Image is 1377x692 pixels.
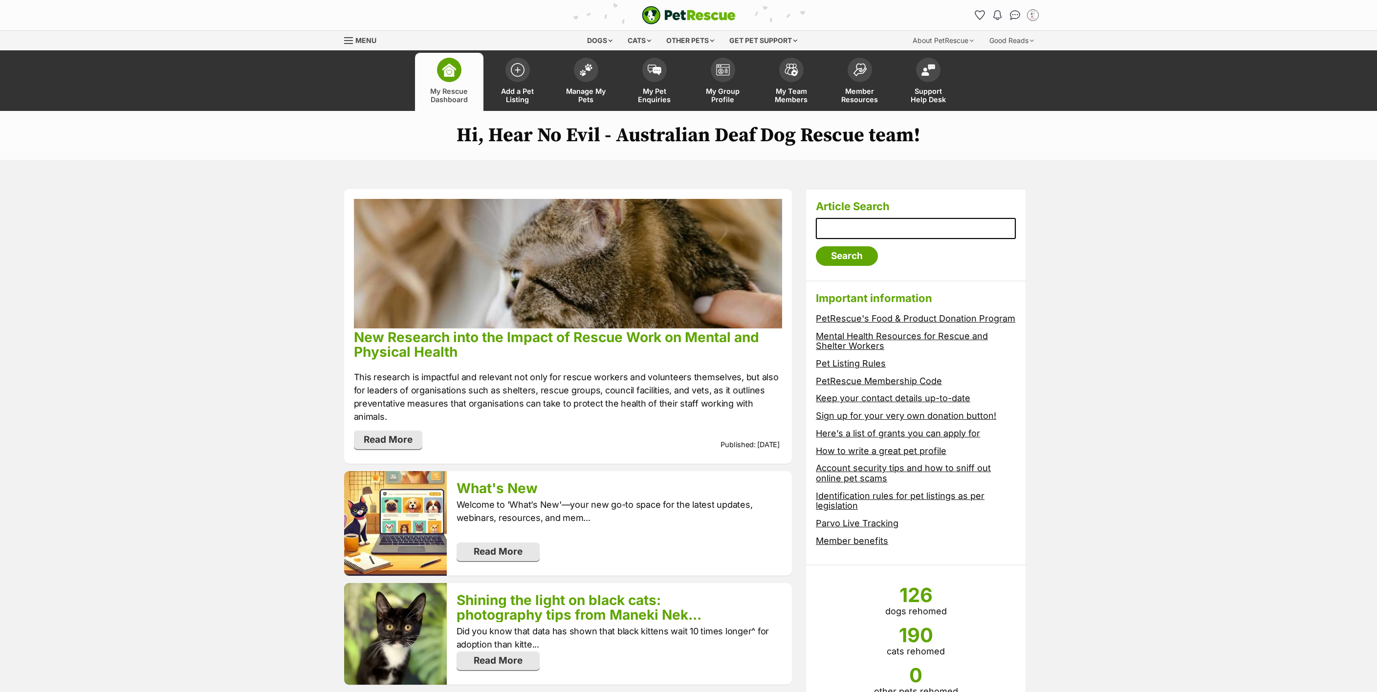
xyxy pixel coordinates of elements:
[344,31,383,48] a: Menu
[415,53,483,111] a: My Rescue Dashboard
[474,655,523,666] span: translation missing: en.admin.index.read_more
[816,463,991,483] a: Account security tips and how to sniff out online pet scams
[580,31,619,50] div: Dogs
[816,536,888,546] a: Member benefits
[816,446,946,456] a: How to write a great pet profile
[769,87,813,104] span: My Team Members
[816,624,1016,647] span: 190
[457,542,540,561] a: Read More
[511,63,525,77] img: add-pet-listing-icon-0afa8454b4691262ce3f59096e99ab1cd57d4a30225e0717b998d2c9b9846f56.svg
[344,471,447,575] img: jza0nzl5bidsgifdvrmd.webp
[354,329,759,360] a: New Research into the Impact of Rescue Work on Mental and Physical Health
[355,36,376,44] span: Menu
[816,358,886,368] a: Pet Listing Rules
[689,53,757,111] a: My Group Profile
[457,498,783,524] p: Welcome to 'What’s New'—your new go-to space for the latest updates, webinars, resources, and mem...
[579,64,593,76] img: manage-my-pets-icon-02211641906a0b7f246fdf0571729dbe1e7629f14944591b6c1af311fb30b64b.svg
[701,87,745,104] span: My Group Profile
[826,53,894,111] a: Member Resources
[983,31,1041,50] div: Good Reads
[853,63,867,76] img: member-resources-icon-8e73f808a243e03378d46382f2149f9095a855e16c252ad45f914b54edf8863c.svg
[816,584,1016,606] span: 126
[816,584,1016,617] li: dogs rehomed
[816,491,984,511] a: Identification rules for pet listings as per legislation
[816,624,1016,657] li: cats rehomed
[642,6,736,24] img: logo-e224e6f780fb5917bec1dbf3a21bbac754714ae5b6737aabdf751b685950b380.svg
[894,53,962,111] a: Support Help Desk
[816,428,980,438] a: Here’s a list of grants you can apply for
[457,480,538,497] a: What's New
[972,7,1041,23] ul: Account quick links
[816,376,942,386] a: PetRescue Membership Code
[816,393,970,403] a: Keep your contact details up-to-date
[1028,10,1038,20] img: Vicki Law profile pic
[483,53,552,111] a: Add a Pet Listing
[921,64,935,76] img: help-desk-icon-fdf02630f3aa405de69fd3d07c3f3aa587a6932b1a1747fa1d2bba05be0121f9.svg
[716,64,730,76] img: group-profile-icon-3fa3cf56718a62981997c0bc7e787c4b2cf8bcc04b72c1350f741eb67cf2f40e.svg
[633,87,677,104] span: My Pet Enquiries
[906,87,950,104] span: Support Help Desk
[721,439,780,450] p: Published: [DATE]
[972,7,988,23] a: Favourites
[354,370,783,423] p: This research is impactful and relevant not only for rescue workers and volunteers themselves, bu...
[1025,7,1041,23] button: My account
[457,592,701,623] a: Shining the light on black cats: photography tips from Maneki Nek...
[457,651,540,670] a: Read More
[816,246,878,266] input: Search
[906,31,981,50] div: About PetRescue
[564,87,608,104] span: Manage My Pets
[816,199,1016,213] h3: Article Search
[457,625,783,651] p: Did you know that data has shown that black kittens wait 10 times longer^ for adoption than kitte...
[344,583,447,685] img: foqe14o88vmjpyllfgmz.webp
[1007,7,1023,23] a: Conversations
[816,313,1015,324] a: PetRescue's Food & Product Donation Program
[1010,10,1020,20] img: chat-41dd97257d64d25036548639549fe6c8038ab92f7586957e7f3b1b290dea8141.svg
[816,411,996,421] a: Sign up for your very own donation button!
[442,63,456,77] img: dashboard-icon-eb2f2d2d3e046f16d808141f083e7271f6b2e854fb5c12c21221c1fb7104beca.svg
[474,546,523,557] span: translation missing: en.admin.index.read_more
[659,31,721,50] div: Other pets
[838,87,882,104] span: Member Resources
[816,664,1016,687] span: 0
[757,53,826,111] a: My Team Members
[816,518,898,528] a: Parvo Live Tracking
[620,53,689,111] a: My Pet Enquiries
[816,291,1016,305] h3: Important information
[427,87,471,104] span: My Rescue Dashboard
[552,53,620,111] a: Manage My Pets
[990,7,1005,23] button: Notifications
[496,87,540,104] span: Add a Pet Listing
[642,6,736,24] a: PetRescue
[648,65,661,75] img: pet-enquiries-icon-7e3ad2cf08bfb03b45e93fb7055b45f3efa6380592205ae92323e6603595dc1f.svg
[785,64,798,76] img: team-members-icon-5396bd8760b3fe7c0b43da4ab00e1e3bb1a5d9ba89233759b79545d2d3fc5d0d.svg
[354,199,783,328] img: phpu68lcuz3p4idnkqkn.jpg
[993,10,1001,20] img: notifications-46538b983faf8c2785f20acdc204bb7945ddae34d4c08c2a6579f10ce5e182be.svg
[354,431,422,449] a: Read More
[816,331,988,351] a: Mental Health Resources for Rescue and Shelter Workers
[722,31,804,50] div: Get pet support
[621,31,658,50] div: Cats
